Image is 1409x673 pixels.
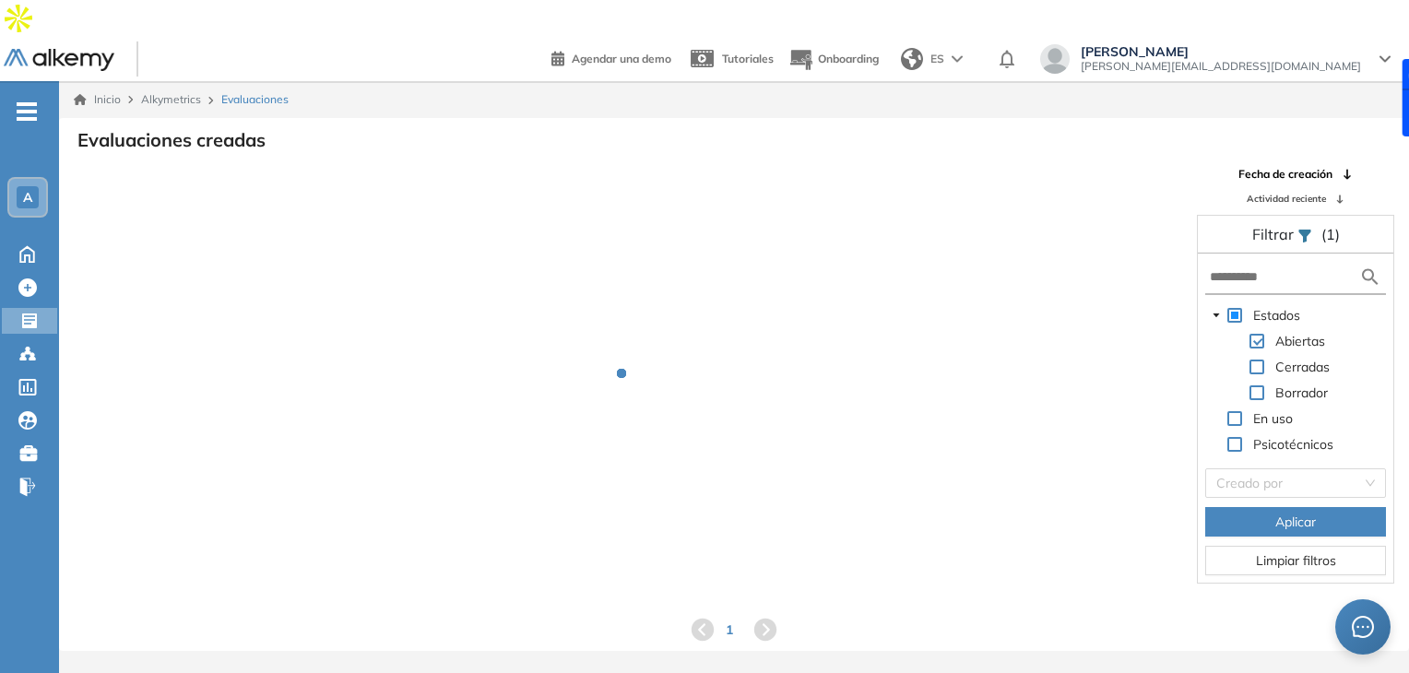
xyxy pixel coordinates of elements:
span: [PERSON_NAME][EMAIL_ADDRESS][DOMAIN_NAME] [1081,59,1361,74]
span: En uso [1249,407,1297,430]
span: caret-down [1212,311,1221,320]
img: arrow [952,55,963,63]
span: message [1352,616,1374,638]
span: [PERSON_NAME] [1081,44,1361,59]
span: Cerradas [1275,359,1330,375]
span: Agendar una demo [572,52,671,65]
a: Inicio [74,91,121,108]
a: Agendar una demo [551,46,671,68]
img: Logo [4,49,114,72]
a: Tutoriales [686,35,774,83]
span: En uso [1253,410,1293,427]
span: 1 [726,620,733,640]
img: world [901,48,923,70]
span: Abiertas [1272,330,1329,352]
span: A [23,190,32,205]
span: Actividad reciente [1247,192,1326,206]
button: Limpiar filtros [1205,546,1386,575]
span: Abiertas [1275,333,1325,349]
button: Aplicar [1205,507,1386,537]
span: (1) [1321,223,1340,245]
span: Filtrar [1252,225,1297,243]
span: Limpiar filtros [1256,550,1336,571]
span: Aplicar [1275,512,1316,532]
span: Estados [1253,307,1300,324]
img: search icon [1359,266,1381,289]
span: Alkymetrics [141,92,201,106]
span: ES [930,51,944,67]
span: Borrador [1272,382,1332,404]
span: Borrador [1275,384,1328,401]
span: Psicotécnicos [1249,433,1337,455]
span: Psicotécnicos [1253,436,1333,453]
span: Estados [1249,304,1304,326]
span: Cerradas [1272,356,1333,378]
button: Onboarding [788,40,879,79]
span: Onboarding [818,52,879,65]
h3: Evaluaciones creadas [77,129,266,151]
i: - [17,110,37,113]
span: Tutoriales [722,52,774,65]
span: Evaluaciones [221,91,289,108]
span: Fecha de creación [1238,166,1332,183]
